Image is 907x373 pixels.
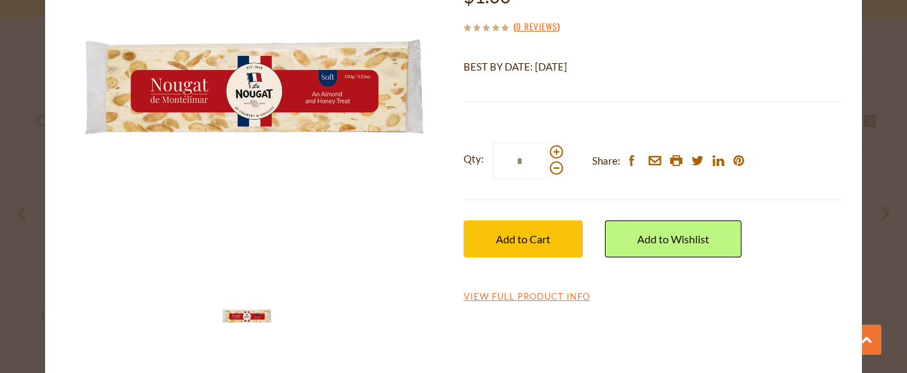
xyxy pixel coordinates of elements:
[464,291,590,303] a: View Full Product Info
[516,19,557,34] a: 0 Reviews
[464,220,583,257] button: Add to Cart
[220,289,274,343] img: Le Nougat Soft Montelimar
[464,58,842,75] p: BEST BY DATE: [DATE]
[493,142,548,179] input: Qty:
[496,233,550,245] span: Add to Cart
[513,19,560,33] span: ( )
[605,220,741,257] a: Add to Wishlist
[464,151,484,167] strong: Qty:
[592,153,620,169] span: Share:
